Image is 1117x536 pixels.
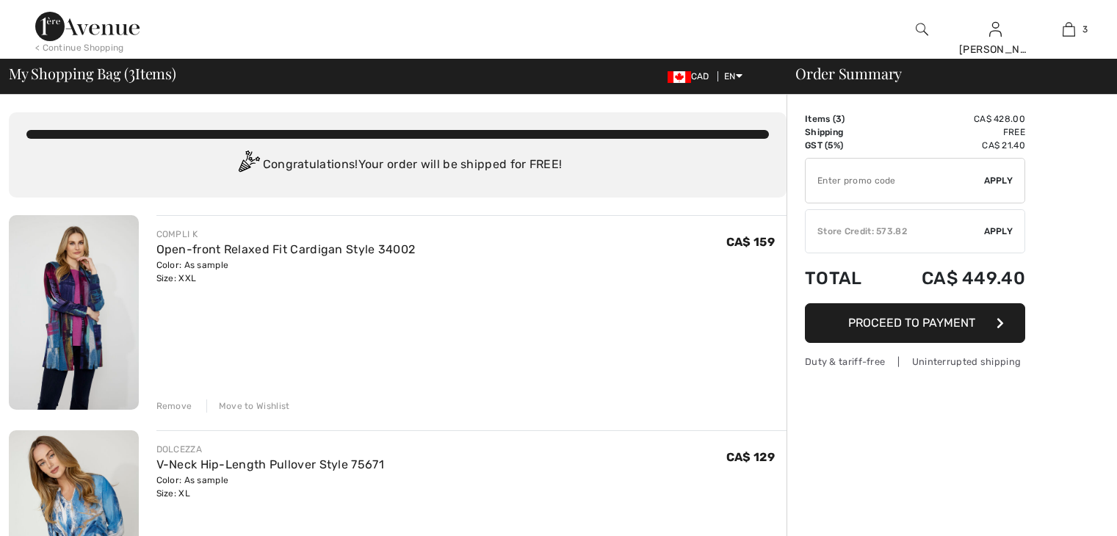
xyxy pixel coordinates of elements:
[989,22,1002,36] a: Sign In
[806,225,984,238] div: Store Credit: 573.82
[26,151,769,180] div: Congratulations! Your order will be shipped for FREE!
[883,112,1025,126] td: CA$ 428.00
[1082,23,1088,36] span: 3
[984,174,1013,187] span: Apply
[805,253,883,303] td: Total
[726,235,775,249] span: CA$ 159
[206,399,290,413] div: Move to Wishlist
[916,21,928,38] img: search the website
[35,41,124,54] div: < Continue Shopping
[805,112,883,126] td: Items ( )
[805,303,1025,343] button: Proceed to Payment
[9,66,176,81] span: My Shopping Bag ( Items)
[35,12,140,41] img: 1ère Avenue
[156,258,416,285] div: Color: As sample Size: XXL
[156,457,384,471] a: V-Neck Hip-Length Pullover Style 75671
[9,215,139,410] img: Open-front Relaxed Fit Cardigan Style 34002
[778,66,1108,81] div: Order Summary
[156,399,192,413] div: Remove
[156,228,416,241] div: COMPLI K
[805,126,883,139] td: Shipping
[668,71,715,82] span: CAD
[806,159,984,203] input: Promo code
[959,42,1031,57] div: [PERSON_NAME]
[1063,21,1075,38] img: My Bag
[668,71,691,83] img: Canadian Dollar
[883,139,1025,152] td: CA$ 21.40
[724,71,742,82] span: EN
[836,114,842,124] span: 3
[805,355,1025,369] div: Duty & tariff-free | Uninterrupted shipping
[156,443,384,456] div: DOLCEZZA
[1033,21,1105,38] a: 3
[156,474,384,500] div: Color: As sample Size: XL
[234,151,263,180] img: Congratulation2.svg
[129,62,135,82] span: 3
[156,242,416,256] a: Open-front Relaxed Fit Cardigan Style 34002
[848,316,975,330] span: Proceed to Payment
[726,450,775,464] span: CA$ 129
[805,139,883,152] td: GST (5%)
[984,225,1013,238] span: Apply
[989,21,1002,38] img: My Info
[883,126,1025,139] td: Free
[883,253,1025,303] td: CA$ 449.40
